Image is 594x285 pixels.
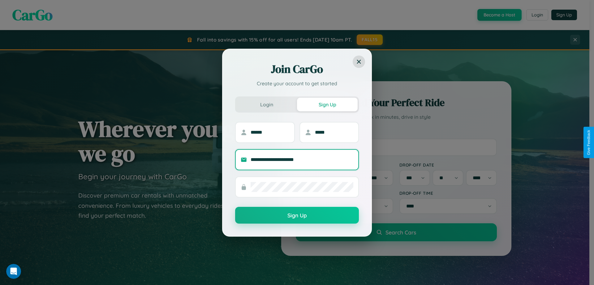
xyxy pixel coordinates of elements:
button: Sign Up [297,98,358,111]
div: Give Feedback [587,130,591,155]
iframe: Intercom live chat [6,264,21,279]
button: Login [236,98,297,111]
button: Sign Up [235,207,359,224]
h2: Join CarGo [235,62,359,77]
p: Create your account to get started [235,80,359,87]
